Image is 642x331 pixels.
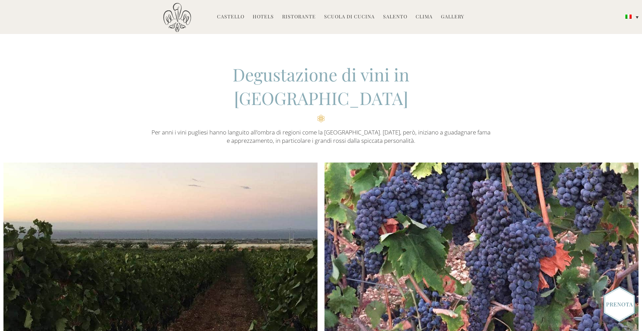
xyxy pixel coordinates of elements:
img: Italiano [625,15,632,19]
a: Scuola di Cucina [324,13,375,21]
a: Gallery [441,13,464,21]
a: Ristorante [282,13,316,21]
p: Per anni i vini pugliesi hanno languito all’ombra di regioni come la [GEOGRAPHIC_DATA]. [DATE], p... [151,128,491,145]
img: Castello di Ugento [163,3,191,32]
a: Castello [217,13,244,21]
a: Clima [416,13,433,21]
a: Salento [383,13,407,21]
img: Book_Button_Italian.png [604,286,635,322]
a: Hotels [253,13,274,21]
h2: Degustazione di vini in [GEOGRAPHIC_DATA] [151,63,491,122]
